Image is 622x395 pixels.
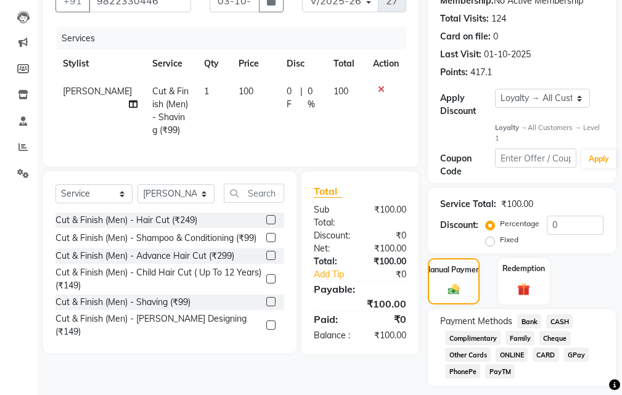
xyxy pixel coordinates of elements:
[546,314,573,328] span: CASH
[502,263,545,274] label: Redemption
[533,348,559,362] span: CARD
[55,312,261,338] div: Cut & Finish (Men) - [PERSON_NAME] Designing (₹149)
[305,296,415,311] div: ₹100.00
[63,86,132,97] span: [PERSON_NAME]
[55,232,256,245] div: Cut & Finish (Men) - Shampoo & Conditioning (₹99)
[495,123,604,144] div: All Customers → Level 1
[360,229,415,242] div: ₹0
[440,30,491,43] div: Card on file:
[334,86,348,97] span: 100
[369,268,415,281] div: ₹0
[440,12,489,25] div: Total Visits:
[517,314,541,328] span: Bank
[360,255,415,268] div: ₹100.00
[424,264,483,275] label: Manual Payment
[491,12,506,25] div: 124
[239,86,253,97] span: 100
[145,50,197,78] th: Service
[305,312,360,327] div: Paid:
[360,329,415,342] div: ₹100.00
[360,242,415,255] div: ₹100.00
[360,312,415,327] div: ₹0
[495,123,528,132] strong: Loyalty →
[360,203,415,229] div: ₹100.00
[470,66,492,79] div: 417.1
[279,50,326,78] th: Disc
[500,234,518,245] label: Fixed
[55,50,145,78] th: Stylist
[55,214,197,227] div: Cut & Finish (Men) - Hair Cut (₹249)
[564,348,589,362] span: GPay
[287,85,296,111] span: 0 F
[440,219,478,232] div: Discount:
[305,282,415,296] div: Payable:
[440,152,494,178] div: Coupon Code
[440,48,481,61] div: Last Visit:
[197,50,231,78] th: Qty
[305,329,360,342] div: Balance :
[55,266,261,292] div: Cut & Finish (Men) - Child Hair Cut ( Up To 12 Years) (₹149)
[505,331,534,345] span: Family
[55,296,190,309] div: Cut & Finish (Men) - Shaving (₹99)
[300,85,303,111] span: |
[485,364,515,378] span: PayTM
[496,348,528,362] span: ONLINE
[366,50,406,78] th: Action
[484,48,531,61] div: 01-10-2025
[305,268,369,281] a: Add Tip
[500,218,539,229] label: Percentage
[514,282,534,297] img: _gift.svg
[55,250,234,263] div: Cut & Finish (Men) - Advance Hair Cut (₹299)
[445,331,501,345] span: Complimentary
[445,348,491,362] span: Other Cards
[305,203,360,229] div: Sub Total:
[204,86,209,97] span: 1
[444,283,463,296] img: _cash.svg
[305,255,360,268] div: Total:
[326,50,366,78] th: Total
[501,198,533,211] div: ₹100.00
[305,229,360,242] div: Discount:
[440,92,494,118] div: Apply Discount
[539,331,571,345] span: Cheque
[57,27,415,50] div: Services
[440,66,468,79] div: Points:
[581,150,616,168] button: Apply
[314,185,342,198] span: Total
[493,30,498,43] div: 0
[308,85,319,111] span: 0 %
[495,149,576,168] input: Enter Offer / Coupon Code
[152,86,189,136] span: Cut & Finish (Men) - Shaving (₹99)
[231,50,279,78] th: Price
[224,184,284,203] input: Search or Scan
[445,364,480,378] span: PhonePe
[440,315,512,328] span: Payment Methods
[440,198,496,211] div: Service Total:
[305,242,360,255] div: Net:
